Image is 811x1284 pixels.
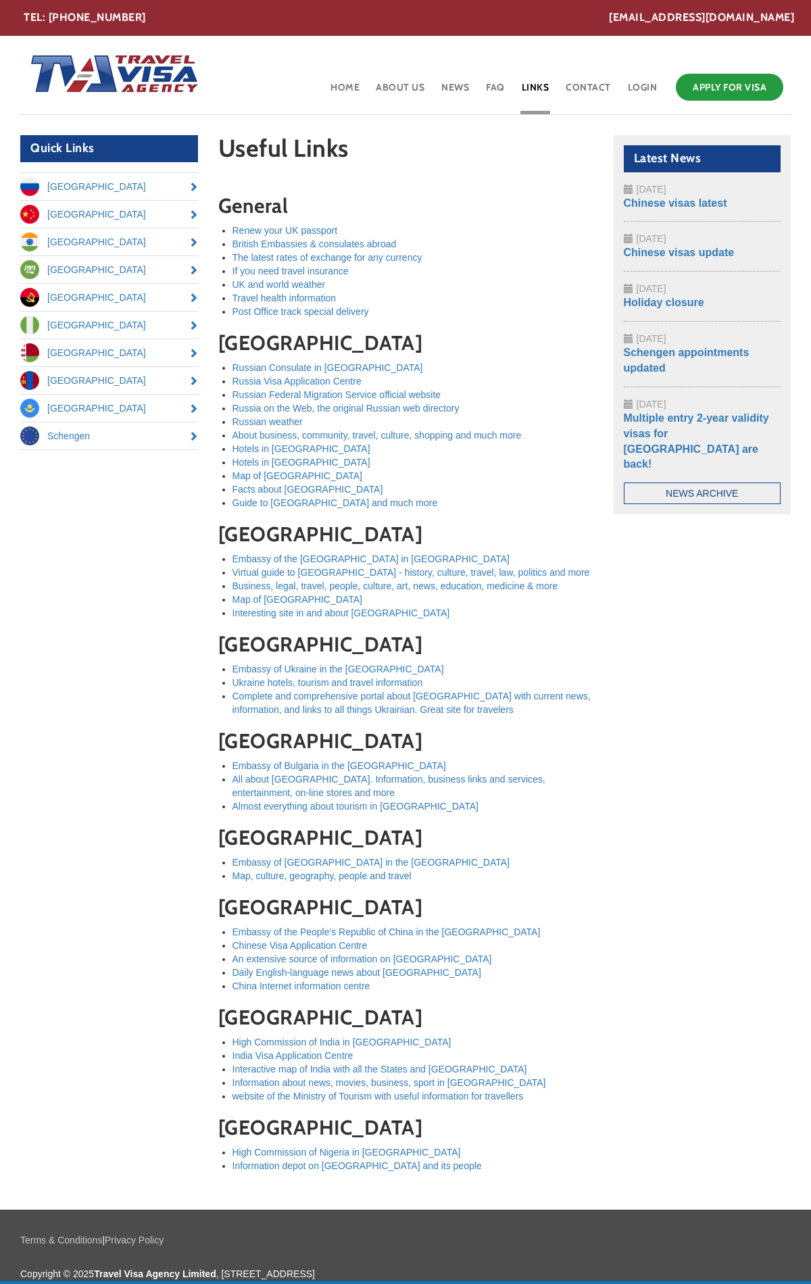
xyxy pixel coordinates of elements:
a: [EMAIL_ADDRESS][DOMAIN_NAME] [609,10,794,26]
h2: [GEOGRAPHIC_DATA] [218,633,593,656]
a: About business, community, travel, culture, shopping and much more [232,430,522,441]
a: China Internet information centre [232,981,370,991]
a: [GEOGRAPHIC_DATA] [20,173,198,200]
a: Contact [564,70,612,114]
h2: [GEOGRAPHIC_DATA] [218,896,593,918]
a: Complete and comprehensive portal about [GEOGRAPHIC_DATA] with current news, information, and lin... [232,691,591,715]
a: Embassy of Ukraine in the [GEOGRAPHIC_DATA] [232,664,444,674]
a: Renew your UK passport [232,225,338,236]
h1: Useful Links [218,135,593,168]
a: Hotels in [GEOGRAPHIC_DATA] [232,443,370,454]
a: [GEOGRAPHIC_DATA] [20,228,198,255]
h2: [GEOGRAPHIC_DATA] [218,523,593,545]
h2: Latest News [624,145,781,172]
a: [GEOGRAPHIC_DATA] [20,367,198,394]
a: [GEOGRAPHIC_DATA] [20,312,198,339]
a: Virtual guide to [GEOGRAPHIC_DATA] - history, culture, travel, law, politics and more [232,567,590,578]
a: About Us [374,70,426,114]
a: Map of [GEOGRAPHIC_DATA] [232,594,362,605]
a: Russian Consulate in [GEOGRAPHIC_DATA] [232,362,423,373]
a: News [440,70,470,114]
a: Facts about [GEOGRAPHIC_DATA] [232,484,383,495]
a: The latest rates of exchange for any currency [232,252,422,263]
a: Embassy of [GEOGRAPHIC_DATA] in the [GEOGRAPHIC_DATA] [232,857,510,868]
img: Home [20,41,200,109]
span: [DATE] [637,333,666,344]
a: [GEOGRAPHIC_DATA] [20,201,198,228]
a: [GEOGRAPHIC_DATA] [20,256,198,283]
a: India Visa Application Centre [232,1050,353,1061]
a: All about [GEOGRAPHIC_DATA]. Information, business links and services, entertainment, on-line sto... [232,774,545,798]
a: website of the Ministry of Tourism with useful information for travellers [232,1091,524,1102]
a: Chinese visas latest [624,197,727,209]
a: Chinese visas update [624,247,735,258]
a: Schengen [20,422,198,449]
a: Apply for Visa [676,74,783,101]
a: Hotels in [GEOGRAPHIC_DATA] [232,457,370,468]
div: TEL: [PHONE_NUMBER] [24,10,794,26]
a: Embassy of the People's Republic of China in the [GEOGRAPHIC_DATA] [232,927,541,937]
span: [DATE] [637,184,666,195]
a: If you need travel insurance [232,266,349,276]
h2: [GEOGRAPHIC_DATA] [218,332,593,354]
h2: [GEOGRAPHIC_DATA] [218,1116,593,1139]
a: Home [329,70,361,114]
a: Russian Federal Migration Service official website [232,389,441,400]
a: Russian weather [232,416,303,427]
a: Travel health information [232,293,337,303]
h2: [GEOGRAPHIC_DATA] [218,730,593,752]
a: Russia Visa Application Centre [232,376,362,387]
a: [GEOGRAPHIC_DATA] [20,395,198,422]
a: Schengen appointments updated [624,347,749,374]
a: Chinese Visa Application Centre [232,940,368,951]
a: UK and world weather [232,279,326,290]
a: Embassy of Bulgaria in the [GEOGRAPHIC_DATA] [232,760,446,771]
strong: Travel Visa Agency Limited [94,1268,216,1279]
a: Post Office track special delivery [232,306,369,317]
a: An extensive source of information on [GEOGRAPHIC_DATA] [232,954,492,964]
span: [DATE] [637,399,666,410]
a: Information about news, movies, business, sport in [GEOGRAPHIC_DATA] [232,1077,546,1088]
a: Login [626,70,659,114]
a: Embassy of the [GEOGRAPHIC_DATA] in [GEOGRAPHIC_DATA] [232,553,510,564]
a: High Commission of Nigeria in [GEOGRAPHIC_DATA] [232,1147,461,1158]
a: Holiday closure [624,297,704,308]
a: FAQ [485,70,506,114]
a: Ukraine hotels, tourism and travel information [232,677,423,688]
a: Links [520,70,551,114]
a: Map, culture, geography, people and travel [232,870,412,881]
a: Multiple entry 2-year validity visas for [GEOGRAPHIC_DATA] are back! [624,412,769,470]
h2: General [218,195,593,217]
a: Privacy Policy [105,1235,164,1245]
h2: [GEOGRAPHIC_DATA] [218,1006,593,1029]
a: Russia on the Web, the original Russian web directory [232,403,460,414]
a: Daily English-language news about [GEOGRAPHIC_DATA] [232,967,481,978]
a: Terms & Conditions [20,1235,102,1245]
span: [DATE] [637,283,666,294]
a: Almost everything about tourism in [GEOGRAPHIC_DATA] [232,801,478,812]
a: News Archive [624,483,781,504]
h2: [GEOGRAPHIC_DATA] [218,826,593,849]
a: Guide to [GEOGRAPHIC_DATA] and much more [232,497,438,508]
a: Interactive map of India with all the States and [GEOGRAPHIC_DATA] [232,1064,527,1075]
a: Information depot on [GEOGRAPHIC_DATA] and its people [232,1160,482,1171]
span: [DATE] [637,233,666,244]
a: Interesting site in and about [GEOGRAPHIC_DATA] [232,608,450,618]
a: Business, legal, travel, people, culture, art, news, education, medicine & more [232,581,558,591]
a: [GEOGRAPHIC_DATA] [20,339,198,366]
a: [GEOGRAPHIC_DATA] [20,284,198,311]
a: Map of [GEOGRAPHIC_DATA] [232,470,362,481]
p: | [20,1233,791,1247]
a: High Commission of India in [GEOGRAPHIC_DATA] [232,1037,451,1047]
a: British Embassies & consulates abroad [232,239,397,249]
